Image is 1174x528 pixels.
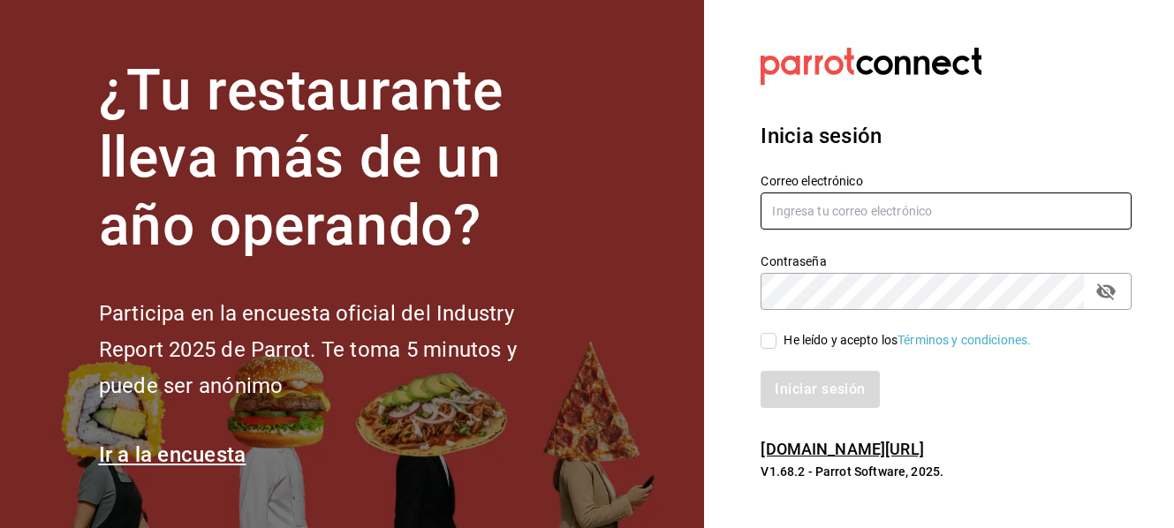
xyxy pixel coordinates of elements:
button: passwordField [1091,276,1121,306]
h1: ¿Tu restaurante lleva más de un año operando? [99,57,576,260]
label: Correo electrónico [761,174,1132,186]
input: Ingresa tu correo electrónico [761,192,1132,230]
a: [DOMAIN_NAME][URL] [761,440,923,458]
h2: Participa en la encuesta oficial del Industry Report 2025 de Parrot. Te toma 5 minutos y puede se... [99,296,576,404]
p: V1.68.2 - Parrot Software, 2025. [761,463,1132,480]
a: Ir a la encuesta [99,442,246,467]
a: Términos y condiciones. [898,333,1031,347]
label: Contraseña [761,254,1132,267]
div: He leído y acepto los [784,331,1031,350]
h3: Inicia sesión [761,120,1132,152]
